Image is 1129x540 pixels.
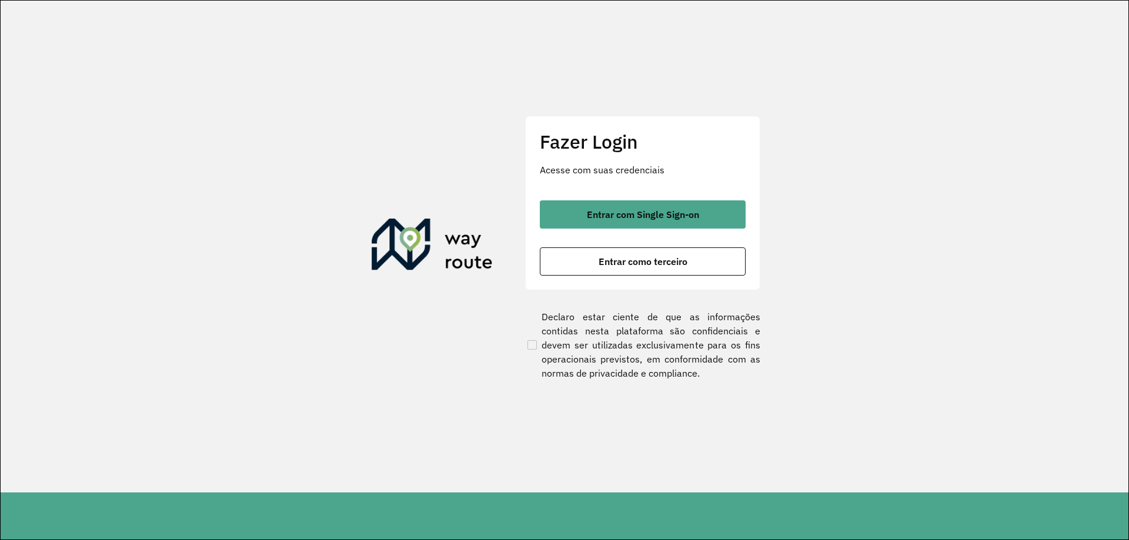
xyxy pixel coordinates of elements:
span: Entrar como terceiro [599,257,687,266]
button: button [540,247,746,276]
button: button [540,200,746,229]
img: Roteirizador AmbevTech [372,219,493,275]
p: Acesse com suas credenciais [540,163,746,177]
span: Entrar com Single Sign-on [587,210,699,219]
label: Declaro estar ciente de que as informações contidas nesta plataforma são confidenciais e devem se... [525,310,760,380]
h2: Fazer Login [540,130,746,153]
